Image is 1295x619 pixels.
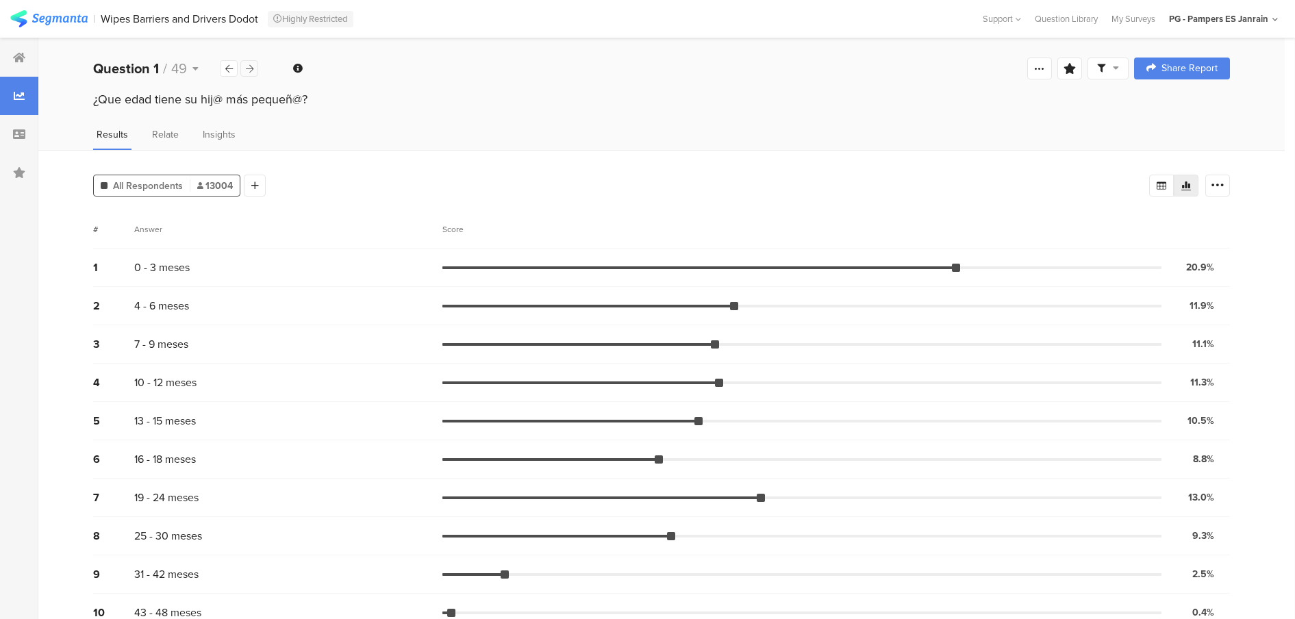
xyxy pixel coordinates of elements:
[93,528,134,544] div: 8
[93,566,134,582] div: 9
[1192,529,1214,543] div: 9.3%
[93,223,134,236] div: #
[93,58,159,79] b: Question 1
[1192,567,1214,581] div: 2.5%
[93,490,134,505] div: 7
[93,90,1230,108] div: ¿Que edad tiene su hij@ más pequeñ@?
[134,451,196,467] span: 16 - 18 meses
[93,298,134,314] div: 2
[1188,490,1214,505] div: 13.0%
[1161,64,1218,73] span: Share Report
[113,179,183,193] span: All Respondents
[134,298,189,314] span: 4 - 6 meses
[134,375,197,390] span: 10 - 12 meses
[134,490,199,505] span: 19 - 24 meses
[134,223,162,236] div: Answer
[97,127,128,142] span: Results
[171,58,187,79] span: 49
[442,223,471,236] div: Score
[152,127,179,142] span: Relate
[134,528,202,544] span: 25 - 30 meses
[1192,337,1214,351] div: 11.1%
[93,375,134,390] div: 4
[1105,12,1162,25] a: My Surveys
[134,566,199,582] span: 31 - 42 meses
[1187,414,1214,428] div: 10.5%
[163,58,167,79] span: /
[134,260,190,275] span: 0 - 3 meses
[93,11,95,27] div: |
[134,336,188,352] span: 7 - 9 meses
[1190,375,1214,390] div: 11.3%
[203,127,236,142] span: Insights
[93,451,134,467] div: 6
[101,12,258,25] div: Wipes Barriers and Drivers Dodot
[93,413,134,429] div: 5
[134,413,196,429] span: 13 - 15 meses
[197,179,233,193] span: 13004
[1169,12,1268,25] div: PG - Pampers ES Janrain
[10,10,88,27] img: segmanta logo
[93,260,134,275] div: 1
[1193,452,1214,466] div: 8.8%
[1190,299,1214,313] div: 11.9%
[1186,260,1214,275] div: 20.9%
[93,336,134,352] div: 3
[983,8,1021,29] div: Support
[268,11,353,27] div: Highly Restricted
[1028,12,1105,25] a: Question Library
